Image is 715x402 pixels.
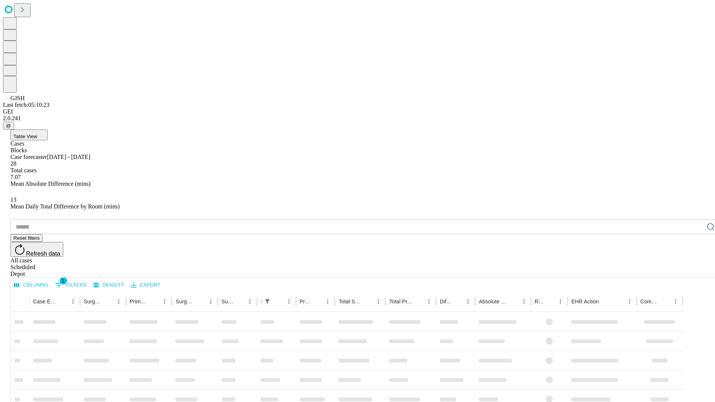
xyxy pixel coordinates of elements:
span: Total cases [10,167,36,173]
button: Menu [519,296,529,307]
button: Sort [545,296,555,307]
button: Sort [103,296,114,307]
button: Sort [508,296,519,307]
button: Sort [149,296,159,307]
button: Sort [660,296,670,307]
div: 1 active filter [262,296,273,307]
div: 2.0.241 [3,115,712,122]
div: Absolute Difference [479,299,508,304]
div: Surgery Date [222,299,233,304]
button: Sort [363,296,373,307]
button: Sort [234,296,245,307]
button: Export [129,280,162,291]
button: Density [92,280,126,291]
div: Total Scheduled Duration [339,299,362,304]
div: Surgeon Name [84,299,102,304]
button: Menu [322,296,333,307]
button: Menu [625,296,635,307]
button: Menu [245,296,255,307]
div: Scheduled In Room Duration [261,299,261,304]
span: [DATE] - [DATE] [47,154,90,160]
span: Table View [13,134,37,139]
button: Menu [284,296,294,307]
span: 13 [10,197,16,203]
span: 28 [10,160,16,167]
button: Sort [600,296,610,307]
div: Resolved in EHR [535,299,544,304]
span: GJSH [10,95,25,101]
div: Primary Service [130,299,148,304]
span: Last fetch: 05:10:23 [3,102,50,108]
button: Refresh data [10,242,63,257]
button: Menu [463,296,473,307]
button: Sort [195,296,206,307]
button: Show filters [262,296,273,307]
button: Sort [452,296,463,307]
span: Case forecaster [10,154,47,160]
span: Mean Absolute Difference (mins) [10,181,90,187]
div: Surgery Name [175,299,194,304]
button: Menu [424,296,434,307]
button: Select columns [12,280,50,291]
button: Show filters [53,279,89,291]
div: Comments [641,299,659,304]
button: Sort [57,296,68,307]
div: Total Predicted Duration [389,299,413,304]
button: Sort [413,296,424,307]
button: Menu [206,296,216,307]
button: Menu [68,296,78,307]
span: @ [6,123,11,128]
button: @ [3,122,14,130]
button: Reset filters [10,234,42,242]
div: EHR Action [571,299,598,304]
button: Menu [670,296,681,307]
button: Menu [159,296,170,307]
button: Sort [273,296,284,307]
button: Sort [312,296,322,307]
span: 1 [60,277,67,284]
div: GEI [3,108,712,115]
button: Menu [555,296,566,307]
div: Case Epic Id [33,299,57,304]
button: Table View [10,130,48,140]
button: Menu [114,296,124,307]
div: Difference [440,299,452,304]
span: Refresh data [26,251,60,257]
span: 7.07 [10,174,21,180]
div: Predicted In Room Duration [300,299,312,304]
span: Reset filters [13,235,39,241]
button: Menu [373,296,384,307]
span: Mean Daily Total Difference by Room (mins) [10,203,120,210]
